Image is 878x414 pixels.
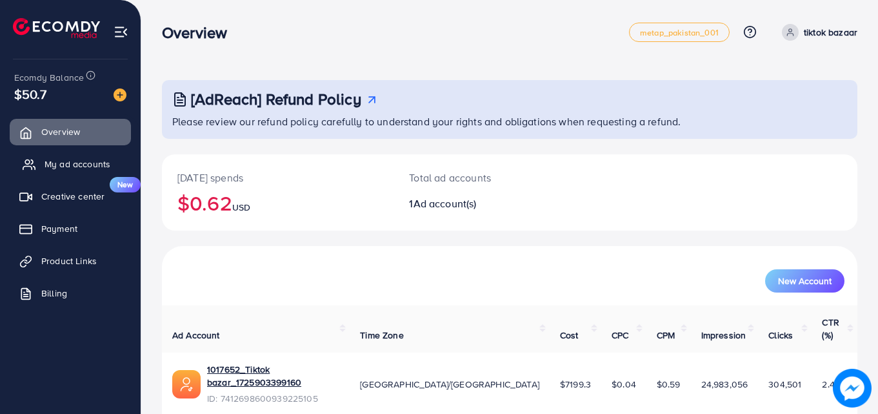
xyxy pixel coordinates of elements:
[14,71,84,84] span: Ecomdy Balance
[778,276,832,285] span: New Account
[560,329,579,342] span: Cost
[360,378,539,391] span: [GEOGRAPHIC_DATA]/[GEOGRAPHIC_DATA]
[612,329,628,342] span: CPC
[172,114,850,129] p: Please review our refund policy carefully to understand your rights and obligations when requesti...
[207,392,339,405] span: ID: 7412698600939225105
[640,28,719,37] span: metap_pakistan_001
[409,170,552,185] p: Total ad accounts
[822,378,840,391] span: 2.45
[114,25,128,39] img: menu
[172,370,201,398] img: ic-ads-acc.e4c84228.svg
[10,248,131,274] a: Product Links
[701,378,748,391] span: 24,983,056
[833,369,872,408] img: image
[191,90,361,109] h3: [AdReach] Refund Policy
[822,316,839,342] span: CTR (%)
[162,23,237,42] h3: Overview
[768,378,801,391] span: 304,501
[629,23,730,42] a: metap_pakistan_001
[777,24,857,41] a: tiktok bazaar
[41,125,80,138] span: Overview
[360,329,403,342] span: Time Zone
[804,25,857,40] p: tiktok bazaar
[110,177,141,192] span: New
[701,329,746,342] span: Impression
[10,280,131,306] a: Billing
[177,170,378,185] p: [DATE] spends
[10,216,131,242] a: Payment
[172,329,220,342] span: Ad Account
[768,329,793,342] span: Clicks
[10,151,131,177] a: My ad accounts
[41,254,97,267] span: Product Links
[657,329,675,342] span: CPM
[10,119,131,145] a: Overview
[612,378,636,391] span: $0.04
[114,88,126,101] img: image
[177,191,378,215] h2: $0.62
[207,363,339,389] a: 1017652_Tiktok bazar_1725903399160
[41,222,77,235] span: Payment
[13,18,100,38] img: logo
[14,85,46,103] span: $50.7
[409,198,552,210] h2: 1
[41,190,105,203] span: Creative center
[10,183,131,209] a: Creative centerNew
[41,287,67,300] span: Billing
[765,269,844,293] button: New Account
[45,158,110,171] span: My ad accounts
[560,378,591,391] span: $7199.3
[232,201,250,214] span: USD
[414,196,477,211] span: Ad account(s)
[657,378,681,391] span: $0.59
